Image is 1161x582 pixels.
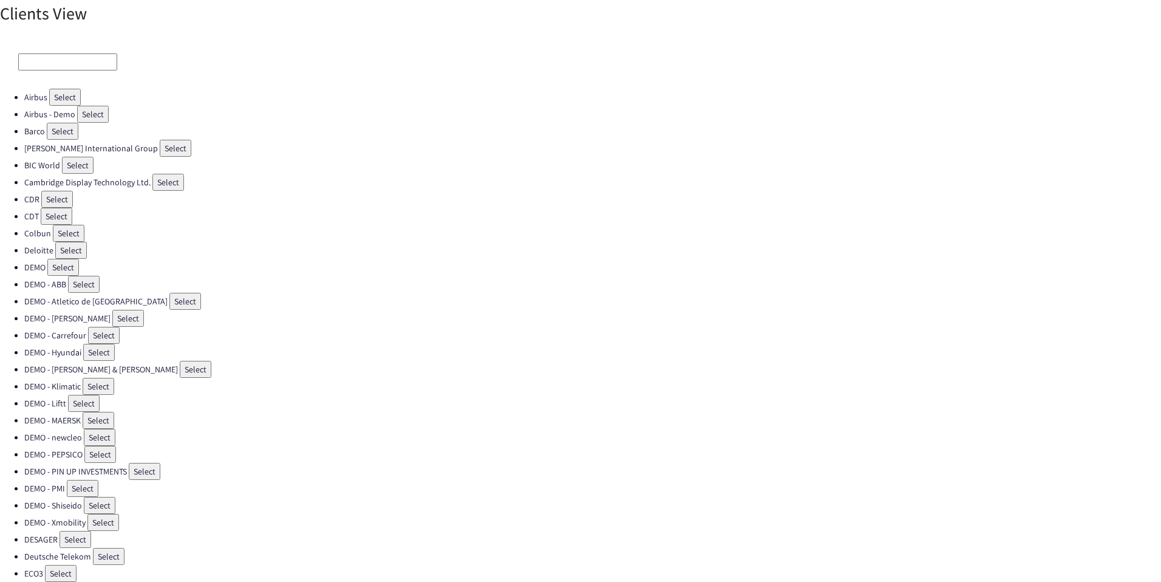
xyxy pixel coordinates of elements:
[53,225,84,242] button: Select
[67,480,98,497] button: Select
[24,225,1161,242] li: Colbun
[152,174,184,191] button: Select
[169,293,201,310] button: Select
[24,412,1161,429] li: DEMO - MAERSK
[93,548,124,565] button: Select
[24,531,1161,548] li: DESAGER
[24,157,1161,174] li: BIC World
[24,565,1161,582] li: ECO3
[112,310,144,327] button: Select
[83,412,114,429] button: Select
[129,463,160,480] button: Select
[84,446,116,463] button: Select
[24,276,1161,293] li: DEMO - ABB
[958,451,1161,582] iframe: Chat Widget
[24,446,1161,463] li: DEMO - PEPSICO
[24,548,1161,565] li: Deutsche Telekom
[88,327,120,344] button: Select
[83,344,115,361] button: Select
[958,451,1161,582] div: Widget de chat
[24,327,1161,344] li: DEMO - Carrefour
[24,259,1161,276] li: DEMO
[49,89,81,106] button: Select
[24,463,1161,480] li: DEMO - PIN UP INVESTMENTS
[77,106,109,123] button: Select
[160,140,191,157] button: Select
[24,395,1161,412] li: DEMO - Liftt
[68,276,100,293] button: Select
[24,361,1161,378] li: DEMO - [PERSON_NAME] & [PERSON_NAME]
[180,361,211,378] button: Select
[24,208,1161,225] li: CDT
[55,242,87,259] button: Select
[24,429,1161,446] li: DEMO - newcleo
[24,344,1161,361] li: DEMO - Hyundai
[68,395,100,412] button: Select
[24,242,1161,259] li: Deloitte
[62,157,94,174] button: Select
[24,191,1161,208] li: CDR
[24,140,1161,157] li: [PERSON_NAME] International Group
[24,174,1161,191] li: Cambridge Display Technology Ltd.
[41,191,73,208] button: Select
[47,123,78,140] button: Select
[24,480,1161,497] li: DEMO - PMI
[87,514,119,531] button: Select
[24,378,1161,395] li: DEMO - Klimatic
[24,293,1161,310] li: DEMO - Atletico de [GEOGRAPHIC_DATA]
[84,497,115,514] button: Select
[83,378,114,395] button: Select
[41,208,72,225] button: Select
[24,310,1161,327] li: DEMO - [PERSON_NAME]
[45,565,77,582] button: Select
[24,89,1161,106] li: Airbus
[60,531,91,548] button: Select
[24,497,1161,514] li: DEMO - Shiseido
[24,123,1161,140] li: Barco
[84,429,115,446] button: Select
[24,514,1161,531] li: DEMO - Xmobility
[24,106,1161,123] li: Airbus - Demo
[47,259,79,276] button: Select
